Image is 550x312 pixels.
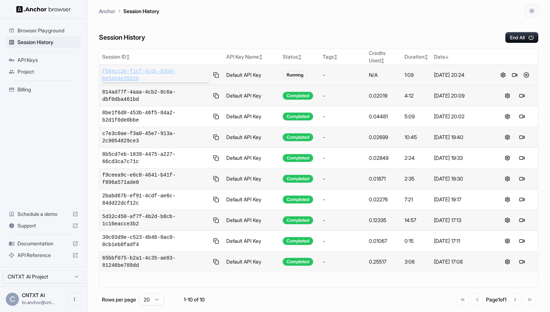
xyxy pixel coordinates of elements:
span: Project [17,68,78,75]
div: API Key Name [226,53,277,60]
div: 2:24 [404,154,428,162]
div: 0.02019 [369,92,399,99]
span: 8be1f6d8-453b-46f5-84a2-b2d1f0de0bbe [102,109,209,124]
span: API Reference [17,252,69,259]
button: Open menu [68,293,81,306]
span: Session History [17,39,78,46]
div: 0.25517 [369,258,399,265]
div: [DATE] 17:11 [434,237,488,245]
div: API Reference [6,249,81,261]
div: 0.12335 [369,217,399,224]
div: [DATE] 20:24 [434,71,488,79]
div: 5:09 [404,113,428,120]
div: 0.04481 [369,113,399,120]
div: - [323,237,363,245]
div: Duration [404,53,428,60]
div: Completed [283,175,313,183]
div: 0:15 [404,237,428,245]
div: [DATE] 19:33 [434,154,488,162]
div: Completed [283,237,313,245]
div: Billing [6,84,81,95]
div: 0.02276 [369,196,399,203]
div: Browser Playground [6,25,81,36]
span: CNTXT AI [22,292,45,298]
span: ↕ [259,54,263,60]
span: Browser Playground [17,27,78,34]
span: Support [17,222,69,229]
td: Default API Key [223,210,280,231]
span: f9ceea9c-e6c8-4641-b41f-f896a571ade0 [102,171,209,186]
nav: breadcrumb [99,7,159,15]
div: [DATE] 20:02 [434,113,488,120]
div: 1:09 [404,71,428,79]
span: ↓ [445,54,449,60]
div: [DATE] 20:09 [434,92,488,99]
div: - [323,196,363,203]
div: 3:06 [404,258,428,265]
div: Schedule a demo [6,208,81,220]
div: - [323,134,363,141]
td: Default API Key [223,106,280,127]
span: ↕ [298,54,302,60]
img: Anchor Logo [16,6,71,13]
div: Running [283,71,307,79]
div: Page 1 of 1 [486,296,506,303]
span: 65bbf075-b2a1-4c35-ae83-81246be789dd [102,254,209,269]
h6: Session History [99,32,145,43]
span: 30c03d9e-c523-4b46-8ac0-0cb1eb0fadf4 [102,234,209,248]
td: Default API Key [223,252,280,272]
div: - [323,175,363,182]
div: Credits Used [369,50,399,64]
span: ↕ [126,54,130,60]
span: lic.anchor@cntxt.tech [22,300,55,305]
div: Completed [283,216,313,224]
div: Completed [283,133,313,141]
div: 0.02699 [369,134,399,141]
div: Completed [283,112,313,121]
div: [DATE] 19:17 [434,196,488,203]
div: - [323,258,363,265]
div: 14:57 [404,217,428,224]
div: Session ID [102,53,220,60]
span: ↕ [334,54,338,60]
td: Default API Key [223,148,280,169]
div: 2:35 [404,175,428,182]
p: Rows per page [102,296,136,303]
p: Anchor [99,7,115,15]
td: Default API Key [223,189,280,210]
div: [DATE] 17:08 [434,258,488,265]
div: [DATE] 17:13 [434,217,488,224]
span: 5d32c450-af7f-4b2d-b8cb-1c16eacce3b2 [102,213,209,228]
span: API Keys [17,56,78,64]
div: Date [434,53,488,60]
div: API Keys [6,54,81,66]
div: 0.02849 [369,154,399,162]
div: - [323,71,363,79]
td: Default API Key [223,86,280,106]
td: Default API Key [223,127,280,148]
div: 4:12 [404,92,428,99]
div: - [323,92,363,99]
div: Status [283,53,317,60]
div: 0.01067 [369,237,399,245]
div: Session History [6,36,81,48]
div: [DATE] 19:30 [434,175,488,182]
span: c7e3c0ae-f3a0-45e7-913a-2c9054829ce3 [102,130,209,145]
div: - [323,217,363,224]
div: 10:45 [404,134,428,141]
div: Support [6,220,81,232]
div: [DATE] 19:40 [434,134,488,141]
span: Documentation [17,240,69,247]
div: C [6,293,19,306]
div: 7:21 [404,196,428,203]
div: Tags [323,53,363,60]
span: 014ad77f-4aaa-4cb2-8c6a-dbf0dba461bd [102,88,209,103]
div: Documentation [6,238,81,249]
p: Session History [123,7,159,15]
span: 2babd67b-ef91-4cdf-ae6c-84dd22dcf12c [102,192,209,207]
span: 8b5cd7eb-1839-4475-a227-66cd3ca7c71c [102,151,209,165]
td: Default API Key [223,65,280,86]
span: f68ecc2e-f1cf-4cdc-836d-8e5eb4e35826 [102,68,209,82]
div: Project [6,66,81,78]
div: Completed [283,258,313,266]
